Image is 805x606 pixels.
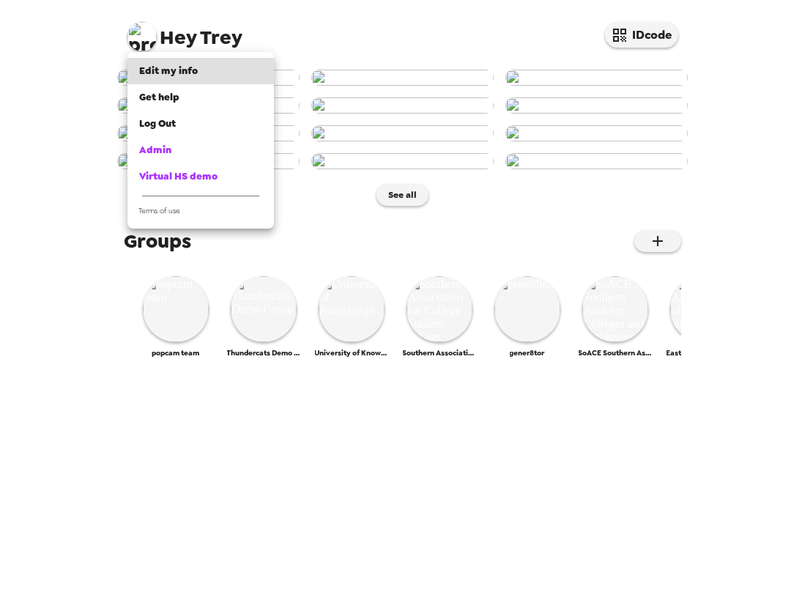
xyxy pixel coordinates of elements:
[139,91,179,103] span: Get help
[139,170,218,182] span: Virtual HS demo
[139,144,171,156] span: Admin
[138,206,180,215] span: Terms of use
[127,202,274,223] a: Terms of use
[139,64,198,77] span: Edit my info
[139,117,176,130] span: Log Out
